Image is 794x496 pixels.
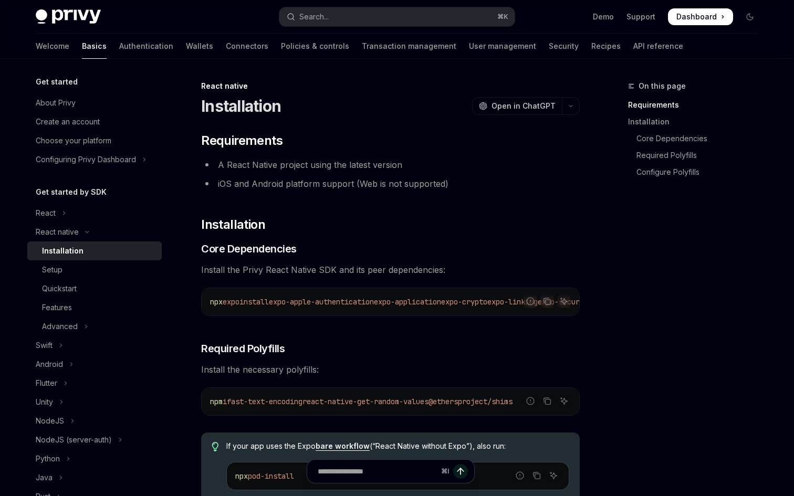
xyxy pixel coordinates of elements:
[223,397,227,406] span: i
[201,81,580,91] div: React native
[201,262,580,277] span: Install the Privy React Native SDK and its peer dependencies:
[36,134,111,147] div: Choose your platform
[27,317,162,336] button: Toggle Advanced section
[36,434,112,446] div: NodeJS (server-auth)
[36,415,64,427] div: NodeJS
[741,8,758,25] button: Toggle dark mode
[281,34,349,59] a: Policies & controls
[36,207,56,219] div: React
[27,131,162,150] a: Choose your platform
[36,377,57,389] div: Flutter
[269,297,374,307] span: expo-apple-authentication
[201,157,580,172] li: A React Native project using the latest version
[492,101,556,111] span: Open in ChatGPT
[524,294,537,308] button: Report incorrect code
[441,297,487,307] span: expo-crypto
[36,97,76,109] div: About Privy
[469,34,536,59] a: User management
[633,34,683,59] a: API reference
[302,397,429,406] span: react-native-get-random-values
[549,34,579,59] a: Security
[82,34,107,59] a: Basics
[36,358,63,371] div: Android
[27,150,162,169] button: Toggle Configuring Privy Dashboard section
[676,12,717,22] span: Dashboard
[239,297,269,307] span: install
[36,226,79,238] div: React native
[27,374,162,393] button: Toggle Flutter section
[538,297,609,307] span: expo-secure-store
[593,12,614,22] a: Demo
[27,355,162,374] button: Toggle Android section
[36,9,101,24] img: dark logo
[374,297,441,307] span: expo-application
[42,301,72,314] div: Features
[27,449,162,468] button: Toggle Python section
[27,93,162,112] a: About Privy
[591,34,621,59] a: Recipes
[186,34,213,59] a: Wallets
[453,464,468,479] button: Send message
[557,294,571,308] button: Ask AI
[36,76,78,88] h5: Get started
[27,411,162,430] button: Toggle NodeJS section
[201,341,285,356] span: Required Polyfills
[27,204,162,223] button: Toggle React section
[119,34,173,59] a: Authentication
[497,13,508,21] span: ⌘ K
[201,362,580,377] span: Install the necessary polyfills:
[210,297,223,307] span: npx
[540,394,554,408] button: Copy the contents from the code block
[27,241,162,260] a: Installation
[42,320,78,333] div: Advanced
[27,336,162,355] button: Toggle Swift section
[318,460,437,483] input: Ask a question...
[36,452,60,465] div: Python
[487,297,538,307] span: expo-linking
[628,164,767,181] a: Configure Polyfills
[223,297,239,307] span: expo
[27,393,162,411] button: Toggle Unity section
[540,294,554,308] button: Copy the contents from the code block
[316,441,370,451] a: bare workflow
[524,394,537,408] button: Report incorrect code
[27,223,162,241] button: Toggle React native section
[628,130,767,147] a: Core Dependencies
[36,339,53,352] div: Swift
[429,397,513,406] span: @ethersproject/shims
[42,282,77,295] div: Quickstart
[472,97,562,115] button: Open in ChatGPT
[201,132,283,149] span: Requirements
[628,97,767,113] a: Requirements
[42,245,83,257] div: Installation
[279,7,515,26] button: Open search
[226,34,268,59] a: Connectors
[212,442,219,451] svg: Tip
[27,298,162,317] a: Features
[36,471,53,484] div: Java
[201,97,281,115] h1: Installation
[639,80,686,92] span: On this page
[27,112,162,131] a: Create an account
[210,397,223,406] span: npm
[299,10,329,23] div: Search...
[628,147,767,164] a: Required Polyfills
[27,260,162,279] a: Setup
[626,12,655,22] a: Support
[27,279,162,298] a: Quickstart
[36,34,69,59] a: Welcome
[201,176,580,191] li: iOS and Android platform support (Web is not supported)
[668,8,733,25] a: Dashboard
[226,441,569,451] span: If your app uses the Expo (“React Native without Expo”), also run:
[628,113,767,130] a: Installation
[227,397,302,406] span: fast-text-encoding
[36,396,53,408] div: Unity
[201,216,265,233] span: Installation
[201,241,297,256] span: Core Dependencies
[27,468,162,487] button: Toggle Java section
[362,34,456,59] a: Transaction management
[27,430,162,449] button: Toggle NodeJS (server-auth) section
[36,153,136,166] div: Configuring Privy Dashboard
[36,186,107,198] h5: Get started by SDK
[42,263,62,276] div: Setup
